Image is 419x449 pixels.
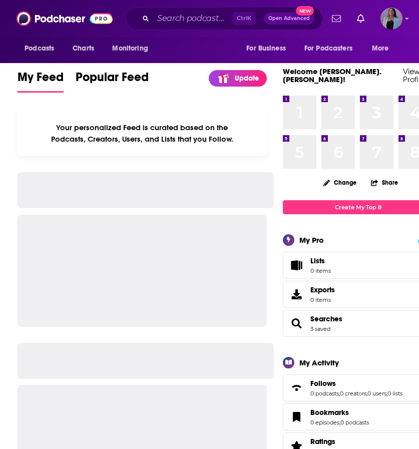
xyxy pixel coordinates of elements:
[73,42,94,56] span: Charts
[380,8,402,30] span: Logged in as maria.pina
[370,173,398,192] button: Share
[310,408,349,417] span: Bookmarks
[365,39,401,58] button: open menu
[112,42,148,56] span: Monitoring
[246,42,286,56] span: For Business
[339,419,340,426] span: ,
[296,6,314,16] span: New
[76,70,149,91] span: Popular Feed
[387,390,402,397] a: 0 lists
[18,39,67,58] button: open menu
[339,390,340,397] span: ,
[286,287,306,301] span: Exports
[310,325,330,332] a: 3 saved
[286,410,306,424] a: Bookmarks
[126,7,323,30] div: Search podcasts, credits, & more...
[380,8,402,30] button: Show profile menu
[18,70,64,93] a: My Feed
[310,390,339,397] a: 0 podcasts
[209,70,267,87] a: Update
[299,235,324,245] div: My Pro
[328,10,345,27] a: Show notifications dropdown
[310,256,325,265] span: Lists
[372,42,389,56] span: More
[283,67,381,84] a: Welcome [PERSON_NAME].[PERSON_NAME]!
[310,256,331,265] span: Lists
[232,12,256,25] span: Ctrl K
[310,379,402,388] a: Follows
[310,314,342,323] a: Searches
[304,42,352,56] span: For Podcasters
[239,39,298,58] button: open menu
[153,11,232,27] input: Search podcasts, credits, & more...
[386,390,387,397] span: ,
[76,70,149,93] a: Popular Feed
[18,70,64,91] span: My Feed
[105,39,161,58] button: open menu
[340,390,366,397] a: 0 creators
[17,9,113,28] img: Podchaser - Follow, Share and Rate Podcasts
[310,285,335,294] span: Exports
[310,437,335,446] span: Ratings
[235,74,259,83] p: Update
[380,8,402,30] img: User Profile
[18,111,267,156] div: Your personalized Feed is curated based on the Podcasts, Creators, Users, and Lists that you Follow.
[310,296,335,303] span: 0 items
[353,10,368,27] a: Show notifications dropdown
[286,316,306,330] a: Searches
[310,379,336,388] span: Follows
[299,358,339,367] div: My Activity
[25,42,54,56] span: Podcasts
[317,176,362,189] button: Change
[286,258,306,272] span: Lists
[268,16,310,21] span: Open Advanced
[286,381,306,395] a: Follows
[310,267,331,274] span: 0 items
[340,419,369,426] a: 0 podcasts
[367,390,386,397] a: 0 users
[310,437,369,446] a: Ratings
[366,390,367,397] span: ,
[298,39,367,58] button: open menu
[310,408,369,417] a: Bookmarks
[310,419,339,426] a: 0 episodes
[264,13,314,25] button: Open AdvancedNew
[66,39,100,58] a: Charts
